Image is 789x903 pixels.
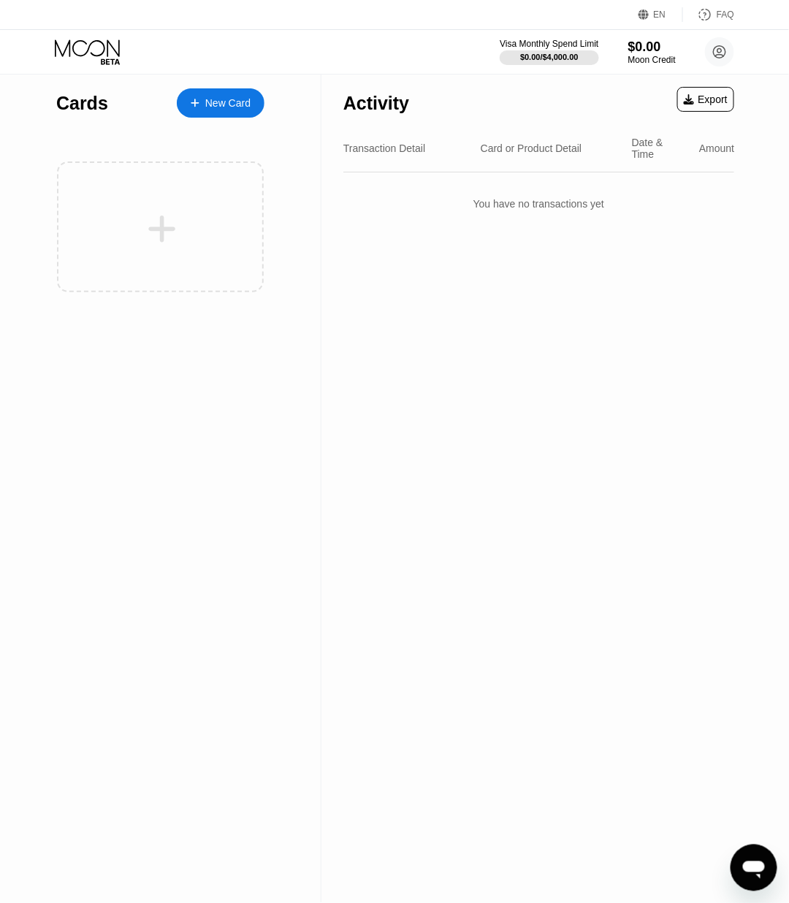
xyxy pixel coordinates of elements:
div: Amount [699,142,734,154]
div: Export [684,94,728,105]
div: Visa Monthly Spend Limit [500,39,598,49]
div: FAQ [717,9,734,20]
div: $0.00Moon Credit [628,39,676,65]
div: Date & Time [632,137,687,160]
div: Export [677,87,734,112]
div: Activity [343,93,409,114]
div: EN [639,7,683,22]
div: EN [654,9,666,20]
iframe: 启动消息传送窗口的按钮 [731,845,777,891]
div: FAQ [683,7,734,22]
div: New Card [177,88,264,118]
div: $0.00 / $4,000.00 [520,53,579,61]
div: $0.00 [628,39,676,55]
div: Moon Credit [628,55,676,65]
div: Visa Monthly Spend Limit$0.00/$4,000.00 [500,39,598,65]
div: You have no transactions yet [343,183,734,224]
div: New Card [205,97,251,110]
div: Card or Product Detail [481,142,582,154]
div: Cards [56,93,108,114]
div: Transaction Detail [343,142,425,154]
